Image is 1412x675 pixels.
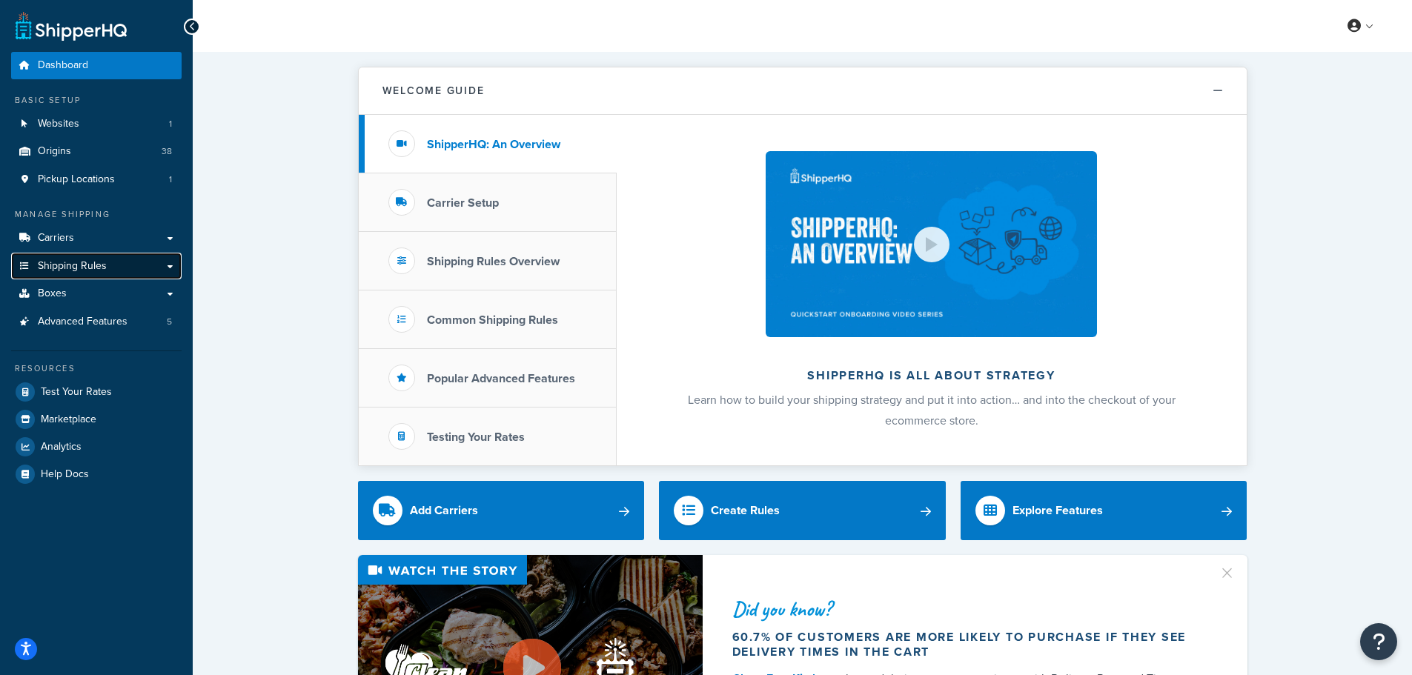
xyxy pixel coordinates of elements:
span: Marketplace [41,413,96,426]
button: Welcome Guide [359,67,1247,115]
li: Origins [11,138,182,165]
span: Boxes [38,287,67,300]
a: Create Rules [659,481,946,540]
div: Did you know? [732,599,1201,619]
h3: Popular Advanced Features [427,372,575,385]
span: Pickup Locations [38,173,115,186]
li: Advanced Features [11,308,182,336]
a: Explore Features [961,481,1247,540]
div: Explore Features [1012,500,1103,521]
a: Add Carriers [358,481,645,540]
a: Websites1 [11,110,182,138]
a: Help Docs [11,461,182,488]
h2: Welcome Guide [382,85,485,96]
h3: Carrier Setup [427,196,499,210]
h3: Shipping Rules Overview [427,255,560,268]
a: Test Your Rates [11,379,182,405]
span: Test Your Rates [41,386,112,399]
img: ShipperHQ is all about strategy [766,151,1096,337]
div: Add Carriers [410,500,478,521]
a: Shipping Rules [11,253,182,280]
span: Shipping Rules [38,260,107,273]
span: Advanced Features [38,316,127,328]
a: Marketplace [11,406,182,433]
li: Websites [11,110,182,138]
div: 60.7% of customers are more likely to purchase if they see delivery times in the cart [732,630,1201,659]
a: Analytics [11,433,182,460]
span: 1 [169,173,172,186]
span: Origins [38,145,71,158]
span: Analytics [41,441,82,453]
a: Origins38 [11,138,182,165]
span: Carriers [38,232,74,245]
div: Create Rules [711,500,780,521]
h3: Testing Your Rates [427,430,525,444]
li: Pickup Locations [11,166,182,193]
a: Boxes [11,280,182,307]
span: 38 [162,145,172,158]
button: Open Resource Center [1360,623,1397,660]
span: Help Docs [41,468,89,481]
div: Resources [11,362,182,375]
h2: ShipperHQ is all about strategy [656,369,1207,382]
span: Learn how to build your shipping strategy and put it into action… and into the checkout of your e... [688,391,1176,429]
span: 5 [167,316,172,328]
div: Basic Setup [11,94,182,107]
span: 1 [169,118,172,130]
span: Websites [38,118,79,130]
div: Manage Shipping [11,208,182,221]
span: Dashboard [38,59,88,72]
a: Carriers [11,225,182,252]
a: Pickup Locations1 [11,166,182,193]
a: Advanced Features5 [11,308,182,336]
h3: Common Shipping Rules [427,313,558,327]
h3: ShipperHQ: An Overview [427,138,560,151]
a: Dashboard [11,52,182,79]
